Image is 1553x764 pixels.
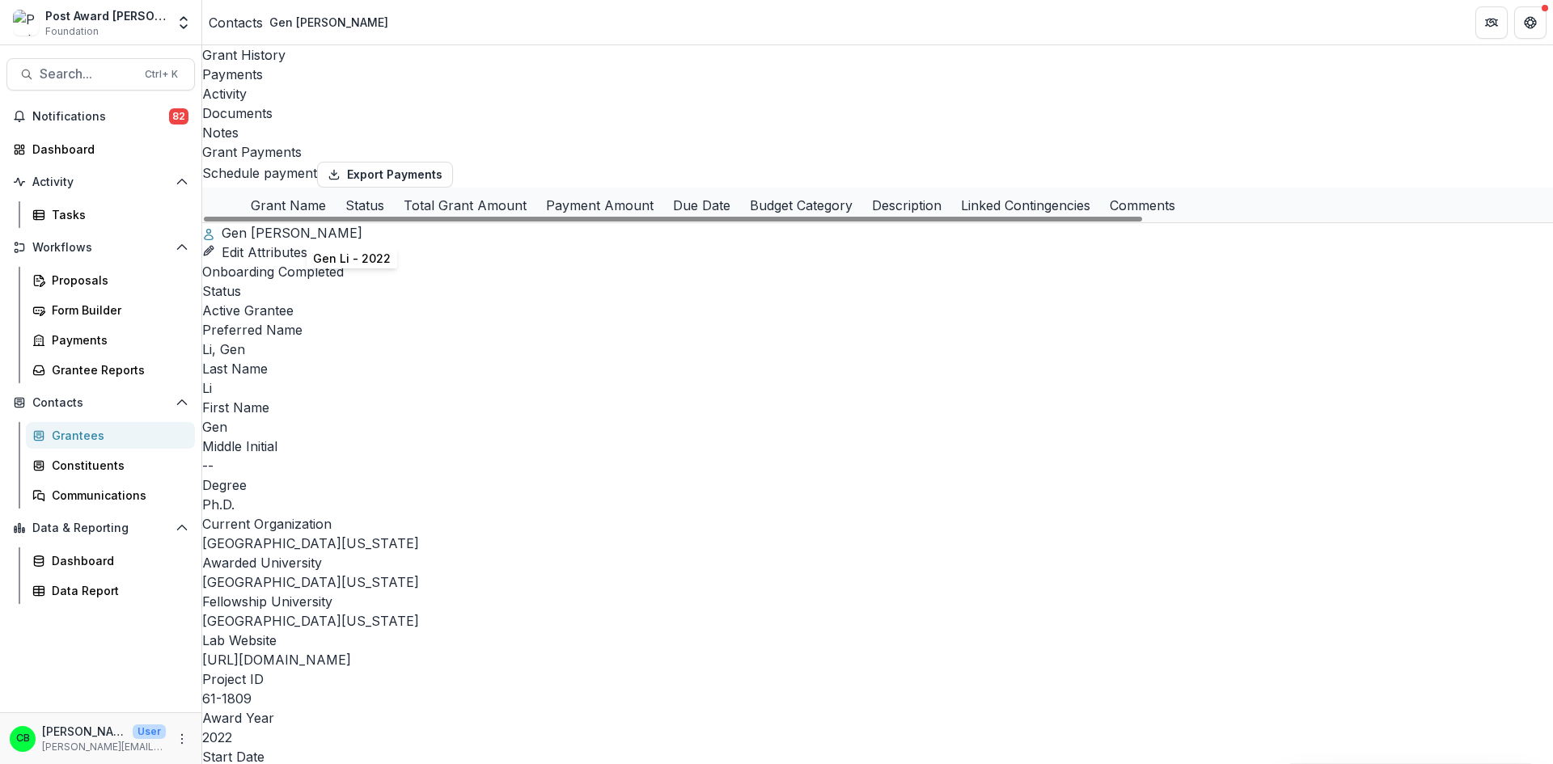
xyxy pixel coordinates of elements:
[202,359,268,378] span: Last Name
[1475,6,1508,39] button: Partners
[209,13,263,32] a: Contacts
[202,123,1553,142] a: Notes
[202,689,1553,708] p: 61-1809
[1100,188,1185,222] div: Comments
[40,66,135,82] span: Search...
[26,297,195,323] a: Form Builder
[202,553,322,572] span: Awarded University
[241,188,336,222] div: Grant Name
[52,552,182,569] div: Dashboard
[663,188,740,222] div: Due Date
[663,196,740,215] div: Due Date
[202,592,332,611] span: Fellowship University
[52,487,182,504] div: Communications
[862,196,951,215] div: Description
[45,7,166,24] div: Post Award [PERSON_NAME] Childs Memorial Fund
[202,572,1553,592] p: [GEOGRAPHIC_DATA][US_STATE]
[241,196,336,215] div: Grant Name
[133,724,166,739] p: User
[862,188,951,222] div: Description
[32,175,169,189] span: Activity
[6,390,195,416] button: Open Contacts
[6,169,195,195] button: Open Activity
[26,201,195,228] a: Tasks
[202,534,1553,553] p: [GEOGRAPHIC_DATA][US_STATE]
[202,417,1553,437] p: Gen
[202,378,1553,398] p: Li
[52,361,182,378] div: Grantee Reports
[740,196,862,215] div: Budget Category
[202,243,307,262] button: Edit Attributes
[202,631,277,650] span: Lab Website
[142,65,181,83] div: Ctrl + K
[536,188,663,222] div: Payment Amount
[202,728,1553,747] p: 2022
[26,267,195,293] a: Proposals
[52,302,182,319] div: Form Builder
[1100,196,1185,215] div: Comments
[202,163,317,183] button: Schedule payment
[52,331,182,348] div: Payments
[202,495,1553,514] p: Ph.D.
[32,521,169,535] span: Data & Reporting
[202,281,241,301] span: Status
[52,272,182,289] div: Proposals
[222,223,362,243] h2: Gen [PERSON_NAME]
[1514,6,1547,39] button: Get Help
[202,320,303,340] span: Preferred Name
[6,58,195,91] button: Search...
[6,234,195,260] button: Open Workflows
[307,243,320,262] button: Delete
[52,582,182,599] div: Data Report
[6,136,195,163] a: Dashboard
[16,733,30,744] div: Christina Bruno
[45,24,99,39] span: Foundation
[209,11,395,34] nav: breadcrumb
[202,264,344,280] span: Onboarding Completed
[394,188,536,222] div: Total Grant Amount
[202,475,247,495] span: Degree
[52,427,182,444] div: Grantees
[202,65,1553,84] a: Payments
[32,241,169,255] span: Workflows
[32,141,182,158] div: Dashboard
[202,437,277,456] span: Middle Initial
[26,577,195,604] a: Data Report
[202,302,294,319] span: Active Grantee
[202,669,264,689] span: Project ID
[202,398,269,417] span: First Name
[52,206,182,223] div: Tasks
[52,457,182,474] div: Constituents
[169,108,188,125] span: 82
[336,188,394,222] div: Status
[336,196,394,215] div: Status
[740,188,862,222] div: Budget Category
[202,340,1553,359] div: Li, Gen
[13,10,39,36] img: Post Award Jane Coffin Childs Memorial Fund
[32,396,169,410] span: Contacts
[172,6,195,39] button: Open entity switcher
[42,740,166,754] p: [PERSON_NAME][EMAIL_ADDRESS][PERSON_NAME][DOMAIN_NAME]
[202,611,1553,631] p: [GEOGRAPHIC_DATA][US_STATE]
[317,162,453,188] button: Export Payments
[202,103,1553,123] a: Documents
[26,422,195,449] a: Grantees
[202,84,1553,103] a: Activity
[26,547,195,574] a: Dashboard
[951,196,1100,215] div: Linked Contingencies
[6,515,195,541] button: Open Data & Reporting
[202,45,1553,65] a: Grant History
[26,482,195,509] a: Communications
[202,142,302,162] h2: Grant Payments
[951,188,1100,222] div: Linked Contingencies
[26,327,195,353] a: Payments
